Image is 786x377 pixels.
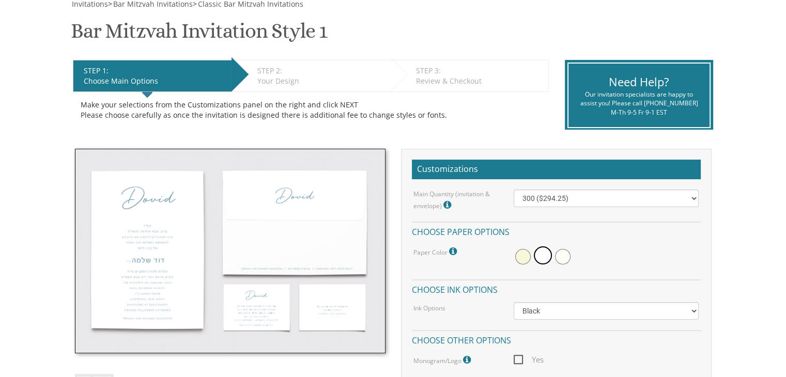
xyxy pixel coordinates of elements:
span: Yes [514,353,544,366]
div: STEP 1: [84,66,226,76]
h4: Choose ink options [412,279,701,297]
label: Ink Options [413,304,445,312]
h4: Choose paper options [412,222,701,240]
div: Need Help? [576,74,702,90]
div: Your Design [257,76,385,86]
div: STEP 3: [416,66,543,76]
h1: Bar Mitzvah Invitation Style 1 [71,20,327,50]
h4: Choose other options [412,330,701,348]
div: Choose Main Options [84,76,226,86]
div: Make your selections from the Customizations panel on the right and click NEXT Please choose care... [81,100,541,120]
img: bminv-thumb-1.jpg [75,149,386,353]
label: Main Quantity (invitation & envelope) [413,190,498,212]
div: Our invitation specialists are happy to assist you! Please call [PHONE_NUMBER] M-Th 9-5 Fr 9-1 EST [576,90,702,116]
div: STEP 2: [257,66,385,76]
label: Paper Color [413,245,459,258]
h2: Customizations [412,160,701,179]
div: Review & Checkout [416,76,543,86]
label: Monogram/Logo [413,353,473,367]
